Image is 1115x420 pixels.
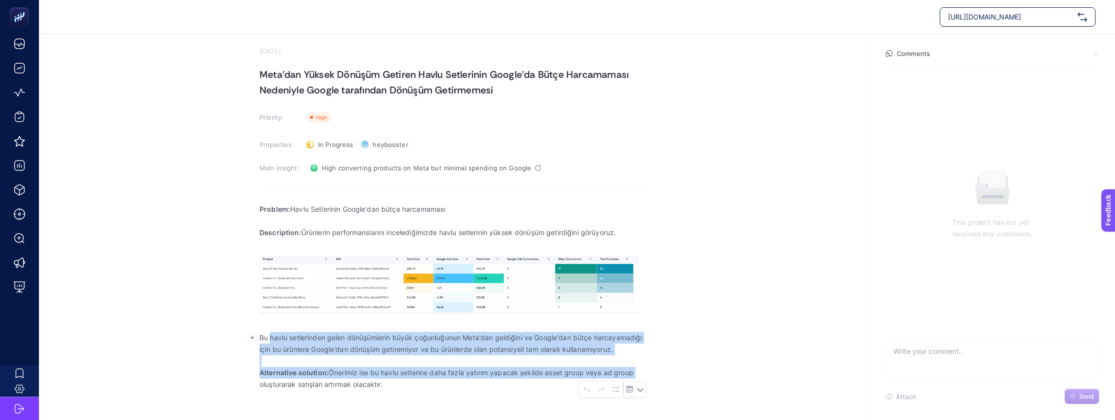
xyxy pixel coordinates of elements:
p: Önerimiz ise bu havlu setlerine daha fazla yatırım yapacak şekilde asset group veya ad group oluş... [260,367,649,390]
span: Send [1079,393,1094,401]
div: Editor contextual toolbar [579,382,645,397]
div: Rich Text Editor. Editing area: main [260,197,649,420]
strong: Problem: [260,205,290,213]
p: Ürünlerin performanslarını incelediğimizde havlu setlerinin yüksek dönüşüm getirdiğini görüyoruz. [260,227,649,238]
span: Feedback [6,3,37,11]
h4: Comments [897,50,930,57]
span: Attach [896,393,916,401]
time: [DATE] [260,47,281,55]
h3: Priority: [260,113,300,121]
p: Havlu Setlerinin Google'dan bütçe harcamaması [260,203,649,215]
img: svg%3e [1078,12,1087,22]
span: High converting products on Meta but minimal spending on Google [322,164,531,172]
img: 1756900701690-image.png [260,256,639,314]
span: In Progress [318,141,353,148]
p: Bu havlu setlerinden gelen dönüşümlerin büyük çoğunluğunun Meta'dan geldiğini ve Google'dan bütçe... [260,332,649,355]
button: Send [1064,389,1099,404]
span: [URL][DOMAIN_NAME] [948,12,1074,22]
h3: Main insight: [260,164,300,172]
span: heybooster [372,141,408,148]
h1: Meta'dan Yüksek Dönüşüm Getiren Havlu Setlerinin Google'da Bütçe Harcamaması Nedeniyle Google tar... [260,67,649,98]
h3: Properties: [260,141,300,148]
a: High converting products on Meta but minimal spending on Google [306,160,545,176]
p: This project has not yet received any comments. [952,217,1032,240]
strong: Alternative solution: [260,368,329,377]
strong: Description: [260,228,301,237]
